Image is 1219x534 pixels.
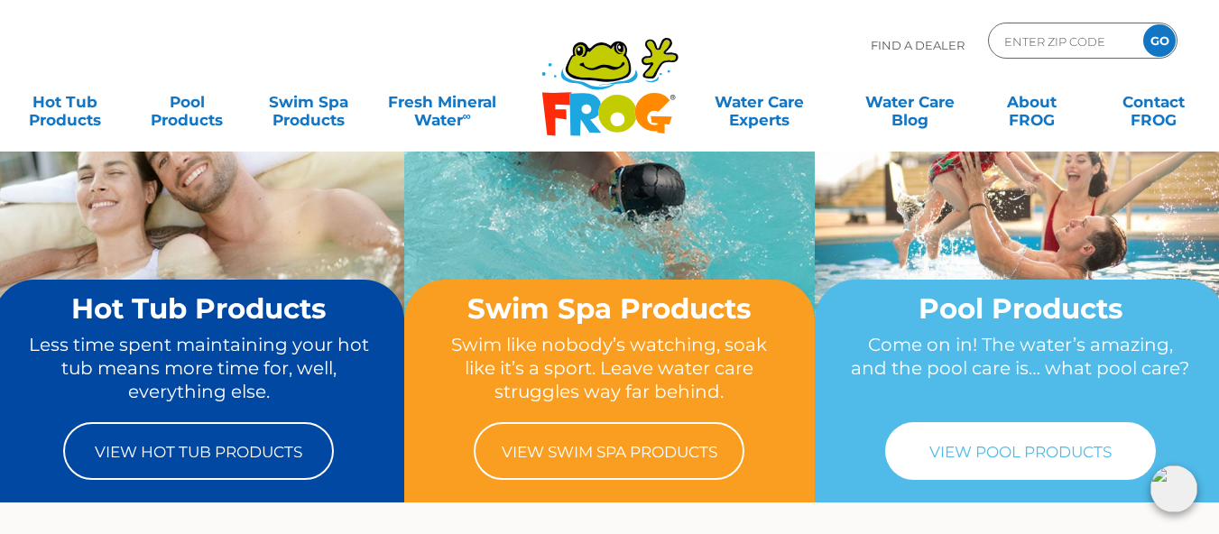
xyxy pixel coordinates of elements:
[404,60,815,367] img: home-banner-swim-spa-short
[474,422,744,480] a: View Swim Spa Products
[863,84,957,120] a: Water CareBlog
[439,293,780,324] h2: Swim Spa Products
[1150,465,1197,512] img: openIcon
[140,84,235,120] a: PoolProducts
[28,333,370,404] p: Less time spent maintaining your hot tub means more time for, well, everything else.
[28,293,370,324] h2: Hot Tub Products
[682,84,836,120] a: Water CareExperts
[849,333,1191,404] p: Come on in! The water’s amazing, and the pool care is… what pool care?
[439,333,780,404] p: Swim like nobody’s watching, soak like it’s a sport. Leave water care struggles way far behind.
[984,84,1079,120] a: AboutFROG
[262,84,356,120] a: Swim SpaProducts
[885,422,1156,480] a: View Pool Products
[871,23,965,68] p: Find A Dealer
[383,84,502,120] a: Fresh MineralWater∞
[849,293,1191,324] h2: Pool Products
[1106,84,1201,120] a: ContactFROG
[18,84,113,120] a: Hot TubProducts
[1002,28,1124,54] input: Zip Code Form
[1143,24,1176,57] input: GO
[63,422,334,480] a: View Hot Tub Products
[463,109,471,123] sup: ∞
